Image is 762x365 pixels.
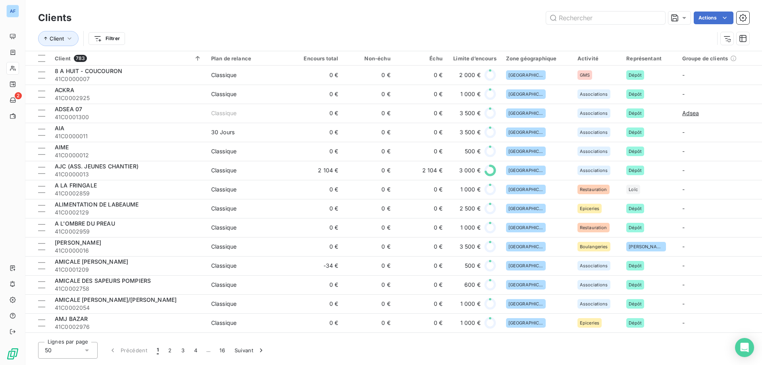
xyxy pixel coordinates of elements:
span: Dépôt [629,206,642,211]
span: 41C0002925 [55,94,202,102]
div: Classique [211,319,237,327]
td: 0 € [395,256,447,275]
button: Filtrer [89,32,125,45]
div: Classique [211,262,237,270]
span: GMS [580,73,590,77]
td: 0 € [395,142,447,161]
div: Classique [211,109,237,117]
span: 41C0002054 [55,304,202,312]
span: A L'OMBRE DU PREAU [55,220,115,227]
span: 3 500 € [460,128,481,136]
span: [GEOGRAPHIC_DATA] [508,187,543,192]
span: 41C0000012 [55,151,202,159]
td: 0 € [291,142,343,161]
button: 3 [177,342,189,359]
td: 0 € [291,66,343,85]
button: 16 [215,342,230,359]
td: 0 € [343,142,395,161]
span: [GEOGRAPHIC_DATA] [508,130,543,135]
span: - [682,281,685,288]
span: - [682,91,685,97]
button: 4 [189,342,202,359]
span: 41C0002859 [55,189,202,197]
div: Zone géographique [506,55,568,62]
div: Classique [211,205,237,212]
span: Dépôt [629,73,642,77]
td: 0 € [343,85,395,104]
span: [GEOGRAPHIC_DATA] [508,168,543,173]
span: [PERSON_NAME] [55,239,101,246]
span: 50 [45,346,52,354]
button: Client [38,31,79,46]
span: 2 [15,92,22,99]
td: 0 € [395,85,447,104]
span: AIA [55,125,64,131]
td: 0 € [343,104,395,123]
span: Epiceries [580,206,599,211]
span: 3 500 € [460,109,481,117]
span: 3 500 € [460,243,481,251]
span: Dépôt [629,225,642,230]
span: - [682,129,685,135]
span: 41C0002976 [55,323,202,331]
span: 8 A HUIT - COUCOURON [55,68,122,74]
img: Logo LeanPay [6,348,19,360]
td: 0 € [343,256,395,275]
span: Dépôt [629,149,642,154]
span: Associations [580,130,608,135]
span: … [202,344,215,357]
span: Dépôt [629,168,642,173]
span: Associations [580,301,608,306]
span: 41C0000007 [55,75,202,83]
div: Activité [577,55,617,62]
span: 1 000 € [460,319,481,327]
span: - [682,186,685,193]
td: 2 104 € [395,161,447,180]
span: 41C0001300 [55,113,202,121]
span: Boulangeries [580,244,608,249]
span: 1 000 € [460,90,481,98]
span: [GEOGRAPHIC_DATA] [508,263,543,268]
span: 3 000 € [459,166,481,174]
span: 41C0000013 [55,170,202,178]
span: [GEOGRAPHIC_DATA] [508,301,543,306]
div: Classique [211,281,237,289]
div: Limite d’encours [452,55,496,62]
td: 0 € [395,275,447,294]
td: 0 € [343,161,395,180]
span: 500 € [465,262,481,270]
td: 0 € [343,237,395,256]
span: [GEOGRAPHIC_DATA] [508,206,543,211]
span: - [682,148,685,154]
td: 0 € [395,218,447,237]
div: Classique [211,185,237,193]
td: 128 € [291,332,343,351]
span: - [682,319,685,326]
span: 41C0002959 [55,228,202,236]
td: 0 € [343,180,395,199]
td: 128 € [343,332,395,351]
div: Non-échu [348,55,390,62]
button: Précédent [104,342,152,359]
span: AJC (ASS. JEUNES CHANTIER) [55,163,139,170]
input: Rechercher [546,12,665,24]
span: [GEOGRAPHIC_DATA] [508,149,543,154]
td: 0 € [343,66,395,85]
span: Epiceries [580,321,599,325]
span: 41C0002758 [55,285,202,293]
span: [GEOGRAPHIC_DATA] [508,282,543,287]
span: Dépôt [629,263,642,268]
span: - [682,167,685,174]
span: 2 000 € [459,71,481,79]
span: - [682,205,685,212]
span: Dépôt [629,321,642,325]
div: Classique [211,147,237,155]
span: 1 000 € [460,224,481,232]
td: 0 € [395,237,447,256]
span: AIME [55,144,69,151]
span: 41C0000011 [55,132,202,140]
div: Encours total [296,55,338,62]
td: 0 € [395,66,447,85]
button: Actions [694,12,733,24]
td: 0 € [343,313,395,332]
